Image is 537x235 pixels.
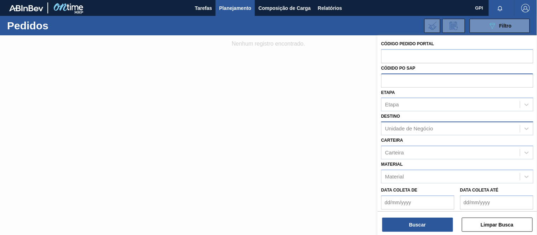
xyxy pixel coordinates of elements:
span: Relatórios [318,4,342,12]
label: Destino [381,114,400,119]
div: Material [385,174,404,180]
h1: Pedidos [7,22,109,30]
label: Material [381,162,403,167]
div: Unidade de Negócio [385,126,433,132]
label: Carteira [381,138,403,143]
span: Composição de Carga [258,4,311,12]
div: Etapa [385,102,399,108]
span: Planejamento [219,4,251,12]
label: Data coleta de [381,188,417,193]
label: Código Pedido Portal [381,41,434,46]
img: Logout [521,4,530,12]
div: Importar Negociações dos Pedidos [424,19,440,33]
span: Filtro [499,23,512,29]
span: Tarefas [195,4,212,12]
div: Solicitação de Revisão de Pedidos [442,19,465,33]
img: TNhmsLtSVTkK8tSr43FrP2fwEKptu5GPRR3wAAAABJRU5ErkJggg== [9,5,43,11]
div: Carteira [385,149,404,155]
button: Notificações [489,3,512,13]
input: dd/mm/yyyy [460,195,533,210]
label: Etapa [381,90,395,95]
label: Códido PO SAP [381,66,416,71]
input: dd/mm/yyyy [381,195,455,210]
button: Filtro [470,19,530,33]
label: Data coleta até [460,188,498,193]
